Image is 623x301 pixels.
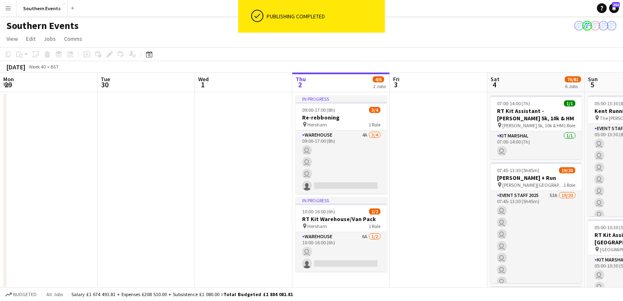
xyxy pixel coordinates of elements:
span: Hersham [307,223,327,229]
span: 1 Role [563,122,575,128]
app-card-role: Warehouse4A3/409:00-17:00 (8h) [296,131,387,194]
span: 1 Role [369,223,380,229]
div: 6 Jobs [565,83,581,89]
span: Thu [296,75,306,83]
span: 30 [99,80,110,89]
span: All jobs [45,291,64,297]
div: [DATE] [7,63,25,71]
span: Sun [588,75,598,83]
button: Southern Events [17,0,68,16]
app-job-card: 07:00-14:00 (7h)1/1RT Kit Assistant - [PERSON_NAME] 5k, 10k & HM [PERSON_NAME] 5k, 10k & HM1 Role... [490,95,582,159]
app-user-avatar: RunThrough Events [582,21,592,31]
span: 10:00-16:00 (6h) [302,208,335,215]
span: 2 [294,80,306,89]
span: Week 40 [27,64,47,70]
app-card-role: Kit Marshal1/107:00-14:00 (7h) [490,131,582,159]
span: 4/6 [373,76,384,82]
span: 19/20 [559,167,575,173]
span: Sat [490,75,499,83]
a: View [3,33,21,44]
span: 07:45-13:30 (5h45m) [497,167,539,173]
span: Jobs [44,35,56,42]
button: Budgeted [4,290,38,299]
div: Salary £1 674 491.81 + Expenses £208 510.00 + Subsistence £1 080.00 = [71,291,293,297]
a: Edit [23,33,39,44]
span: 3 [392,80,400,89]
span: 1 [197,80,209,89]
h3: Re-rebboning [296,114,387,121]
div: In progress [296,95,387,102]
div: Publishing completed [267,13,382,20]
span: 1/2 [369,208,380,215]
span: 76/81 [565,76,581,82]
app-job-card: 07:45-13:30 (5h45m)19/20[PERSON_NAME] + Run [PERSON_NAME][GEOGRAPHIC_DATA], [GEOGRAPHIC_DATA], [G... [490,162,582,283]
span: Budgeted [13,292,37,297]
span: 1 Role [563,182,575,188]
div: BST [51,64,59,70]
span: 07:00-14:00 (7h) [497,100,530,106]
span: Mon [3,75,14,83]
span: 1 Role [369,122,380,128]
h3: [PERSON_NAME] + Run [490,174,582,181]
div: 2 Jobs [373,83,386,89]
span: 5 [587,80,598,89]
span: [PERSON_NAME][GEOGRAPHIC_DATA], [GEOGRAPHIC_DATA], [GEOGRAPHIC_DATA] [502,182,563,188]
a: Jobs [40,33,59,44]
span: Edit [26,35,35,42]
h3: RT Kit Warehouse/Van Pack [296,215,387,223]
h1: Southern Events [7,20,79,32]
span: 4 [489,80,499,89]
span: 1/1 [564,100,575,106]
app-user-avatar: RunThrough Events [574,21,584,31]
span: 3/4 [369,107,380,113]
span: View [7,35,18,42]
div: In progress [296,197,387,204]
span: Hersham [307,122,327,128]
span: Fri [393,75,400,83]
span: 29 [2,80,14,89]
h3: RT Kit Assistant - [PERSON_NAME] 5k, 10k & HM [490,107,582,122]
span: Wed [198,75,209,83]
a: Comms [61,33,86,44]
app-user-avatar: RunThrough Events [607,21,616,31]
span: 262 [612,2,620,7]
app-user-avatar: RunThrough Events [599,21,608,31]
span: Tue [101,75,110,83]
app-card-role: Warehouse6A1/210:00-16:00 (6h) [296,232,387,272]
a: 262 [609,3,619,13]
span: Comms [64,35,82,42]
app-job-card: In progress10:00-16:00 (6h)1/2RT Kit Warehouse/Van Pack Hersham1 RoleWarehouse6A1/210:00-16:00 (6h) [296,197,387,272]
app-user-avatar: RunThrough Events [590,21,600,31]
app-job-card: In progress09:00-17:00 (8h)3/4Re-rebboning Hersham1 RoleWarehouse4A3/409:00-17:00 (8h) [296,95,387,194]
span: [PERSON_NAME] 5k, 10k & HM [502,122,563,128]
span: 09:00-17:00 (8h) [302,107,335,113]
span: Total Budgeted £1 884 081.81 [223,291,293,297]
